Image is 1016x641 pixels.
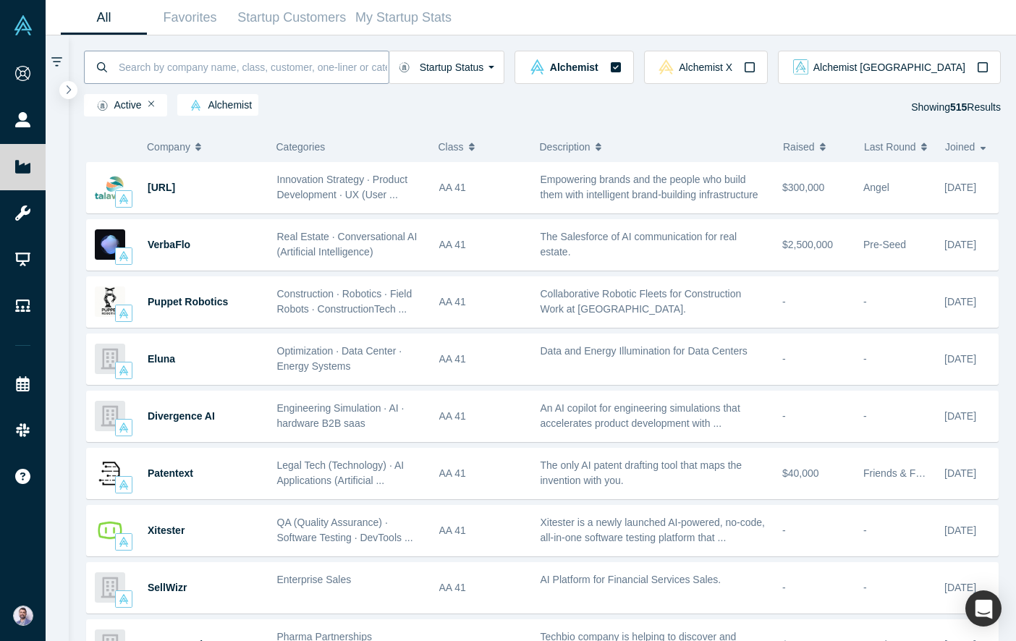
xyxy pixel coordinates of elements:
span: The Salesforce of AI communication for real estate. [541,231,737,258]
img: Puppet Robotics's Logo [95,286,125,317]
span: Active [90,100,142,111]
img: SellWizr's Logo [95,572,125,603]
span: Friends & Family [863,467,939,479]
span: [DATE] [944,182,976,193]
span: Alchemist [550,62,598,72]
div: AA 41 [439,163,525,213]
span: [DATE] [944,239,976,250]
button: Startup Status [389,51,505,84]
div: AA 41 [439,334,525,384]
img: alchemist Vault Logo [530,59,545,75]
a: [URL] [148,182,175,193]
button: alchemist_aj Vault LogoAlchemist [GEOGRAPHIC_DATA] [778,51,1001,84]
a: Favorites [147,1,233,35]
div: AA 41 [439,563,525,613]
img: Talawa.ai's Logo [95,172,125,203]
span: - [782,353,786,365]
span: - [863,353,867,365]
div: AA 41 [439,449,525,498]
button: Company [147,132,253,162]
div: AA 41 [439,220,525,270]
span: Alchemist [184,100,252,111]
img: Startup status [399,61,410,73]
span: Angel [863,182,889,193]
button: Remove Filter [148,99,155,109]
button: alchemistx Vault LogoAlchemist X [644,51,768,84]
span: - [782,296,786,307]
span: [DATE] [944,582,976,593]
img: Startup status [97,100,108,111]
img: Patentext's Logo [95,458,125,488]
img: alchemist Vault Logo [119,480,129,490]
img: alchemistx Vault Logo [659,59,674,75]
img: Sam Jadali's Account [13,606,33,626]
a: Puppet Robotics [148,296,228,307]
img: alchemist Vault Logo [119,308,129,318]
span: [DATE] [944,467,976,479]
div: AA 41 [439,391,525,441]
span: - [782,410,786,422]
a: My Startup Stats [351,1,457,35]
span: Legal Tech (Technology) · AI Applications (Artificial ... [277,459,405,486]
span: Raised [783,132,815,162]
span: Company [147,132,190,162]
span: Innovation Strategy · Product Development · UX (User ... [277,174,408,200]
span: - [782,525,786,536]
span: $40,000 [782,467,819,479]
img: alchemist Vault Logo [119,251,129,261]
img: Xitester's Logo [95,515,125,546]
a: Xitester [148,525,185,536]
a: SellWizr [148,582,187,593]
a: Eluna [148,353,175,365]
span: Description [540,132,590,162]
button: Last Round [864,132,930,162]
span: Engineering Simulation · AI · hardware B2B saas [277,402,405,429]
span: Alchemist X [679,62,732,72]
span: Joined [945,132,975,162]
button: Class [439,132,517,162]
span: - [863,296,867,307]
span: Data and Energy Illumination for Data Centers [541,345,748,357]
span: Enterprise Sales [277,574,352,585]
span: $2,500,000 [782,239,833,250]
span: [DATE] [944,353,976,365]
span: $300,000 [782,182,824,193]
span: Last Round [864,132,916,162]
span: Alchemist [GEOGRAPHIC_DATA] [813,62,965,72]
span: Categories [276,141,326,153]
img: Eluna's Logo [95,344,125,374]
a: Patentext [148,467,193,479]
span: [DATE] [944,410,976,422]
span: Collaborative Robotic Fleets for Construction Work at [GEOGRAPHIC_DATA]. [541,288,742,315]
span: An AI copilot for engineering simulations that accelerates product development with ... [541,402,740,429]
span: AI Platform for Financial Services Sales. [541,574,721,585]
a: VerbaFlo [148,239,190,250]
div: AA 41 [439,277,525,327]
a: Divergence AI [148,410,215,422]
button: Raised [783,132,849,162]
span: Class [439,132,464,162]
button: Description [540,132,769,162]
img: alchemist_aj Vault Logo [793,59,808,75]
span: QA (Quality Assurance) · Software Testing · DevTools ... [277,517,413,543]
span: Showing Results [911,101,1001,113]
strong: 515 [950,101,967,113]
img: alchemist Vault Logo [190,100,201,111]
a: All [61,1,147,35]
span: [DATE] [944,525,976,536]
img: alchemist Vault Logo [119,365,129,375]
span: Xitester is a newly launched AI-powered, no-code, all-in-one software testing platform that ... [541,517,766,543]
img: Alchemist Vault Logo [13,15,33,35]
img: Divergence AI's Logo [95,401,125,431]
span: Pre-Seed [863,239,906,250]
a: Startup Customers [233,1,351,35]
img: alchemist Vault Logo [119,423,129,433]
img: alchemist Vault Logo [119,194,129,204]
span: Optimization · Data Center · Energy Systems [277,345,402,372]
